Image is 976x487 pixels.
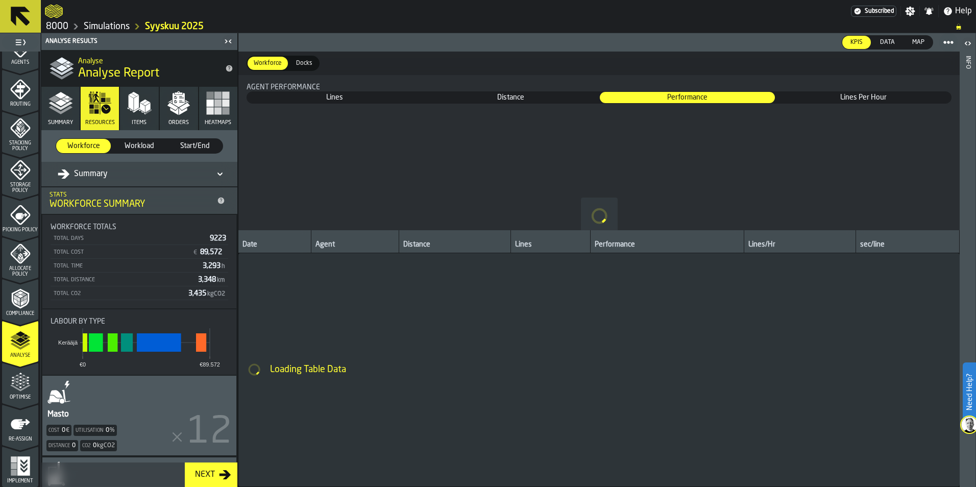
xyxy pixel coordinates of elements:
div: thumb [600,92,775,103]
nav: Breadcrumb [45,20,972,33]
div: thumb [423,92,598,103]
div: DropdownMenuValue-all-agents-summary [50,166,229,182]
text: €89,572 [200,361,220,368]
div: thumb [248,57,288,70]
span: Distance [424,92,598,103]
span: Data [876,38,899,47]
li: menu Agents [2,28,38,68]
div: DropdownMenuValue-all-agents-summary [58,168,211,180]
span: Workforce [250,59,286,68]
div: StatList-item-Total Time [51,259,228,273]
div: Next [191,469,219,481]
span: Compliance [2,311,38,316]
div: Loading Table Data [270,364,951,375]
span: Agent performance [247,83,320,91]
div: Menu Subscription [851,6,896,17]
span: 12 [187,415,232,451]
div: Info [964,54,971,484]
div: Total Time [53,263,199,270]
span: Docks [292,59,316,68]
div: Agent [315,240,395,251]
span: Routing [2,102,38,107]
div: Title [51,318,228,326]
label: Co2 [82,443,91,449]
label: button-switch-multi-Docks [289,56,320,71]
div: Date [242,240,307,251]
span: Implement [2,478,38,484]
label: button-switch-multi-Workforce [56,138,111,154]
div: Total Distance [53,277,194,283]
div: Lines/Hr [748,240,851,251]
span: Subscribed [865,8,894,15]
div: StatList-item-Total CO2 [51,286,228,300]
span: Help [955,5,972,17]
label: button-toggle-Notifications [920,6,938,16]
span: Lines [248,92,422,103]
label: button-toggle-Close me [221,35,235,47]
span: Analyse Report [78,65,159,82]
span: Picking Policy [2,227,38,233]
div: StatList-item-Total Cost [51,245,228,259]
span: km [217,277,225,283]
label: Utilisation [76,428,104,433]
a: logo-header [45,2,63,20]
div: Workforce Summary [50,199,213,210]
div: stat-Workforce Totals [42,215,236,308]
label: button-switch-multi-Distance [423,91,599,104]
div: Title [51,223,228,231]
span: 9223 [210,235,226,242]
span: 3,293 [203,262,226,270]
span: Map [908,38,929,47]
div: thumb [776,92,951,103]
li: menu Optimise [2,362,38,403]
a: link-to-/wh/i/b2e041e4-2753-4086-a82a-958e8abdd2c7 [84,21,130,32]
span: Re-assign [2,436,38,442]
span: Agents [2,60,38,65]
a: link-to-/wh/i/b2e041e4-2753-4086-a82a-958e8abdd2c7/settings/billing [851,6,896,17]
div: Title [247,83,951,91]
span: KPIs [846,38,867,47]
span: Workforce [60,141,107,151]
div: Cost [46,425,71,436]
span: 3,435 [188,290,226,297]
div: 0 [106,427,109,434]
span: Items [132,119,147,126]
div: Total Days [53,235,206,242]
label: button-switch-multi-Start/End [167,138,223,154]
div: Utilisation [74,425,117,436]
div: 0 [72,442,76,449]
div: StatList-item-Total Days [51,231,228,245]
label: button-toggle-Help [939,5,976,17]
span: Summary [48,119,73,126]
label: button-switch-multi-Lines [247,91,423,104]
text: €0 [80,361,86,368]
span: h [222,263,225,270]
div: StatList-item-Total Distance [51,273,228,286]
span: Analyse [2,353,38,358]
span: Labour by Type [51,318,105,326]
div: sec/line [860,240,955,251]
label: button-switch-multi-Performance [599,91,775,104]
label: Need Help? [964,363,975,421]
label: Distance [48,443,70,449]
header: Analyse Results [41,33,237,50]
li: menu Re-assign [2,404,38,445]
label: button-switch-multi-KPIs [842,35,871,50]
span: Allocate Policy [2,266,38,277]
div: stat-Labour by Type [42,309,236,375]
div: Summary [58,168,108,180]
span: kgCO2 [97,442,115,449]
div: Total Cost [53,249,188,256]
li: menu Stacking Policy [2,111,38,152]
div: Lines [515,240,586,251]
label: button-toggle-Toggle Full Menu [2,35,38,50]
div: Analyse Results [43,38,221,45]
span: € [193,249,197,256]
span: % [110,427,115,434]
div: thumb [872,36,903,49]
div: Total CO2 [53,290,184,297]
div: thumb [247,92,422,103]
div: Masto [46,408,70,421]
